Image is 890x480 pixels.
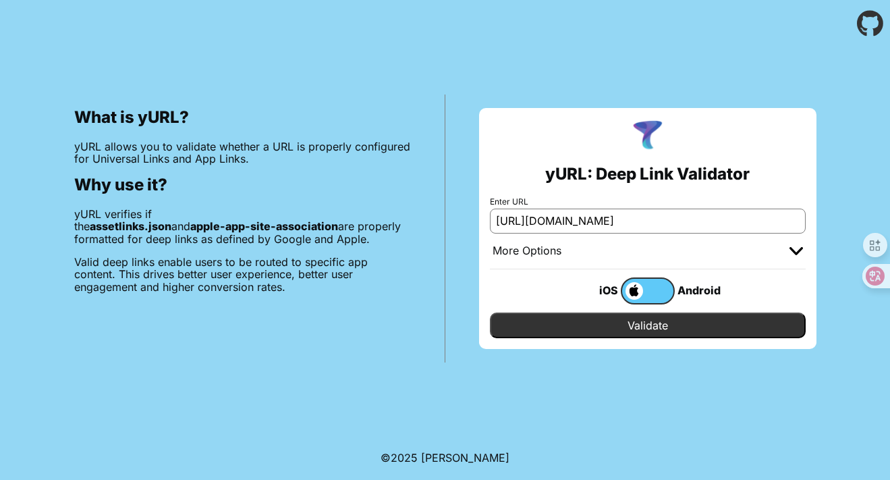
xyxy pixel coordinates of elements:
[630,119,665,154] img: yURL Logo
[675,282,729,299] div: Android
[391,451,418,464] span: 2025
[381,435,509,480] footer: ©
[421,451,509,464] a: Michael Ibragimchayev's Personal Site
[74,140,411,165] p: yURL allows you to validate whether a URL is properly configured for Universal Links and App Links.
[493,244,561,258] div: More Options
[545,165,750,184] h2: yURL: Deep Link Validator
[789,247,803,255] img: chevron
[74,256,411,293] p: Valid deep links enable users to be routed to specific app content. This drives better user exper...
[74,208,411,245] p: yURL verifies if the and are properly formatted for deep links as defined by Google and Apple.
[190,219,338,233] b: apple-app-site-association
[567,282,621,299] div: iOS
[490,313,806,338] input: Validate
[74,176,411,194] h2: Why use it?
[90,219,171,233] b: assetlinks.json
[490,197,806,207] label: Enter URL
[74,108,411,127] h2: What is yURL?
[490,209,806,233] input: e.g. https://app.chayev.com/xyx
